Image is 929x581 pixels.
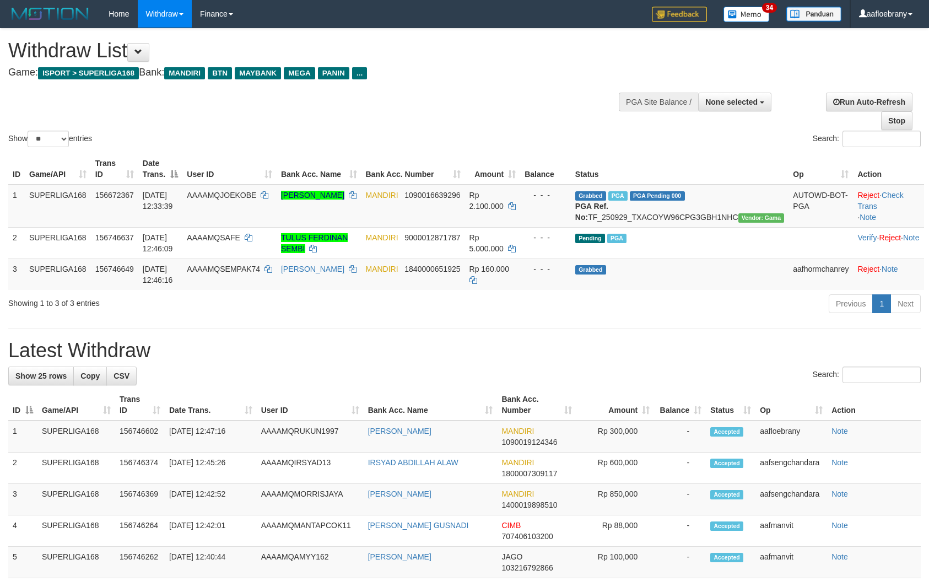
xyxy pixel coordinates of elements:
th: User ID: activate to sort column ascending [182,153,277,185]
td: 156746374 [115,453,165,484]
td: 2 [8,227,25,259]
td: - [654,484,706,515]
img: panduan.png [786,7,841,21]
a: Run Auto-Refresh [826,93,912,111]
td: SUPERLIGA168 [25,259,91,290]
span: Rp 160.000 [469,265,509,273]
a: Show 25 rows [8,367,74,385]
td: AAAAMQMANTAPCOK11 [257,515,364,547]
label: Show entries [8,131,92,147]
th: Status [571,153,788,185]
td: 156746369 [115,484,165,515]
span: Copy [80,372,100,380]
th: Status: activate to sort column ascending [706,389,755,421]
span: ISPORT > SUPERLIGA168 [38,67,139,79]
a: Next [890,294,921,313]
td: 4 [8,515,37,547]
th: Game/API: activate to sort column ascending [37,389,115,421]
td: 3 [8,484,37,515]
a: Stop [881,111,912,130]
a: Reject [857,191,879,200]
span: Copy 103216792866 to clipboard [501,563,553,572]
td: AAAAMQAMYY162 [257,547,364,578]
b: PGA Ref. No: [575,202,608,222]
span: Accepted [710,459,743,468]
a: Reject [879,233,901,242]
th: Balance [520,153,571,185]
span: AAAAMQJOEKOBE [187,191,256,200]
th: Bank Acc. Name: activate to sort column ascending [277,153,361,185]
a: [PERSON_NAME] [368,552,431,561]
span: None selected [705,98,758,106]
a: TULUS FERDINAN SEMBI [281,233,348,253]
td: SUPERLIGA168 [37,484,115,515]
td: aafsengchandara [755,453,827,484]
td: [DATE] 12:42:52 [165,484,257,515]
td: Rp 600,000 [576,453,654,484]
div: Showing 1 to 3 of 3 entries [8,293,379,309]
th: ID [8,153,25,185]
span: Accepted [710,427,743,437]
h1: Latest Withdraw [8,340,921,362]
img: MOTION_logo.png [8,6,92,22]
a: [PERSON_NAME] [281,191,344,200]
a: Reject [857,265,879,273]
td: 5 [8,547,37,578]
div: PGA Site Balance / [619,93,698,111]
th: User ID: activate to sort column ascending [257,389,364,421]
img: Button%20Memo.svg [723,7,770,22]
td: 1 [8,185,25,228]
th: Action [827,389,921,421]
th: Balance: activate to sort column ascending [654,389,706,421]
span: Show 25 rows [15,372,67,380]
h1: Withdraw List [8,40,608,62]
th: Date Trans.: activate to sort column descending [138,153,182,185]
td: [DATE] 12:42:01 [165,515,257,547]
td: - [654,453,706,484]
span: MANDIRI [366,265,398,273]
span: Pending [575,234,605,243]
a: Note [831,489,848,498]
span: PANIN [318,67,349,79]
div: - - - [525,190,566,201]
span: Grabbed [575,265,606,275]
td: SUPERLIGA168 [37,515,115,547]
a: Note [831,427,848,435]
a: Copy [73,367,107,385]
td: AUTOWD-BOT-PGA [788,185,853,228]
span: Marked by aafsengchandara [607,234,626,243]
td: aafmanvit [755,515,827,547]
span: Accepted [710,490,743,499]
td: Rp 850,000 [576,484,654,515]
span: MANDIRI [366,233,398,242]
span: [DATE] 12:46:16 [143,265,173,284]
span: CSV [114,372,129,380]
td: 156746264 [115,515,165,547]
span: MANDIRI [366,191,398,200]
th: Action [853,153,924,185]
th: Trans ID: activate to sort column ascending [91,153,138,185]
a: [PERSON_NAME] GUSNADI [368,521,469,530]
span: Copy 1840000651925 to clipboard [404,265,460,273]
span: Copy 1800007309117 to clipboard [501,469,557,478]
td: SUPERLIGA168 [37,421,115,453]
span: Rp 2.100.000 [469,191,504,211]
select: Showentries [28,131,69,147]
td: SUPERLIGA168 [37,453,115,484]
span: MAYBANK [235,67,281,79]
div: - - - [525,232,566,243]
span: ... [352,67,367,79]
th: Amount: activate to sort column ascending [465,153,521,185]
td: aafsengchandara [755,484,827,515]
td: aafhormchanrey [788,259,853,290]
th: ID: activate to sort column descending [8,389,37,421]
span: Copy 707406103200 to clipboard [501,532,553,541]
a: [PERSON_NAME] [368,427,431,435]
span: BTN [208,67,232,79]
span: PGA Pending [630,191,685,201]
td: 156746262 [115,547,165,578]
span: 156672367 [95,191,134,200]
a: Note [882,265,898,273]
span: MEGA [284,67,315,79]
span: JAGO [501,552,522,561]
